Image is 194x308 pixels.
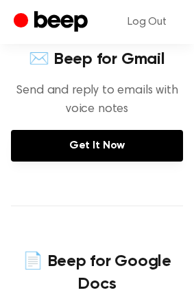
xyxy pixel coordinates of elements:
[14,9,91,36] a: Beep
[11,48,183,71] h4: ✉️ Beep for Gmail
[114,5,180,38] a: Log Out
[11,82,183,119] p: Send and reply to emails with voice notes
[11,250,183,296] h4: 📄 Beep for Google Docs
[11,130,183,162] a: Get It Now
